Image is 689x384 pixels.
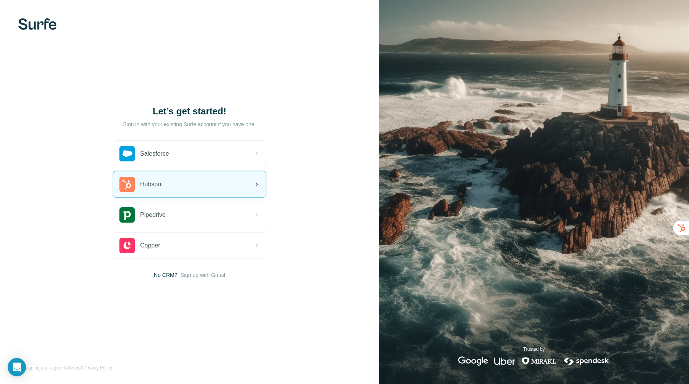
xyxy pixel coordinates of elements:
[494,356,515,366] img: uber's logo
[68,365,80,371] a: Terms
[18,18,57,30] img: Surfe's logo
[521,356,557,366] img: mirakl's logo
[18,364,112,371] span: By signing up, I agree to &
[140,210,166,220] span: Pipedrive
[119,146,135,161] img: salesforce's logo
[113,105,266,117] h1: Let’s get started!
[180,271,225,279] button: Sign up with Gmail
[154,271,177,279] span: No CRM?
[83,365,112,371] a: Privacy Policy
[140,149,169,158] span: Salesforce
[123,120,256,128] p: Sign in with your existing Surfe account if you have one.
[119,177,135,192] img: hubspot's logo
[140,180,163,189] span: Hubspot
[119,238,135,253] img: copper's logo
[140,241,160,250] span: Copper
[523,346,545,353] p: Trusted by
[119,207,135,223] img: pipedrive's logo
[563,356,610,366] img: spendesk's logo
[458,356,488,366] img: google's logo
[8,358,26,376] div: Open Intercom Messenger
